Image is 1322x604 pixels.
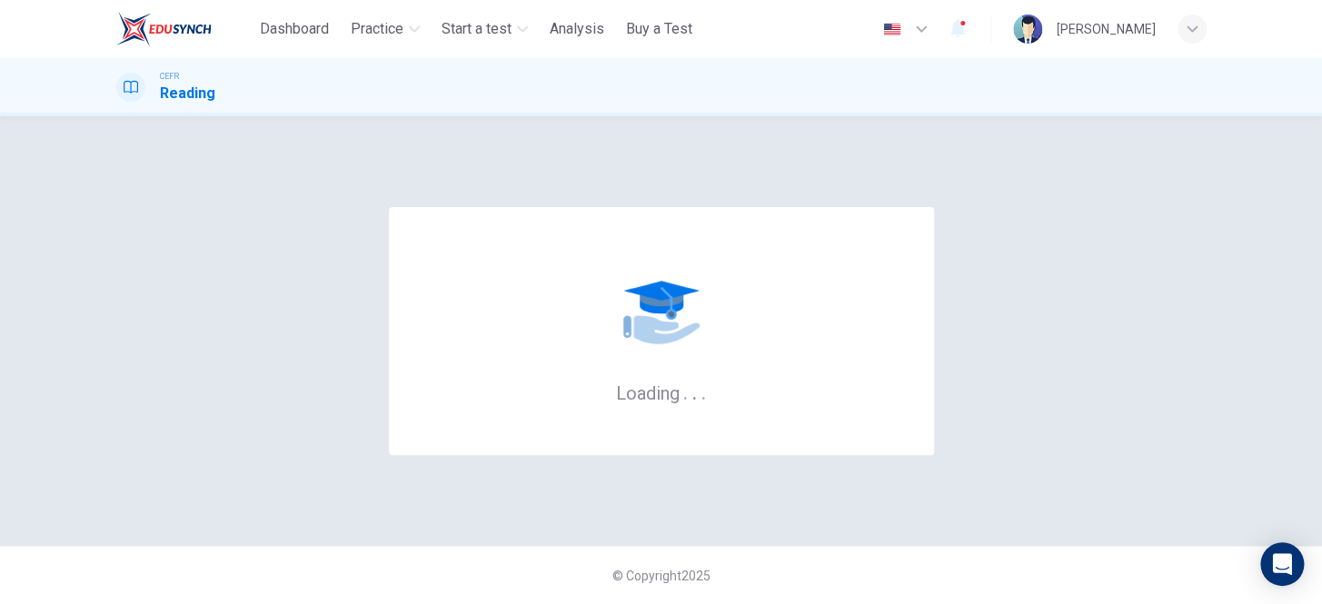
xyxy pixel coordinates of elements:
h6: . [701,376,707,406]
span: Buy a Test [626,18,692,40]
img: Profile picture [1013,15,1042,44]
h6: . [691,376,698,406]
button: Dashboard [253,13,336,45]
h1: Reading [160,83,215,104]
div: Open Intercom Messenger [1260,542,1304,586]
span: CEFR [160,70,179,83]
a: ELTC logo [116,11,253,47]
button: Start a test [434,13,535,45]
button: Analysis [542,13,611,45]
button: Buy a Test [619,13,700,45]
span: © Copyright 2025 [612,569,711,583]
span: Analysis [550,18,604,40]
img: en [880,23,903,36]
div: [PERSON_NAME] [1057,18,1156,40]
h6: Loading [616,381,707,404]
span: Dashboard [260,18,329,40]
button: Practice [343,13,427,45]
h6: . [682,376,689,406]
img: ELTC logo [116,11,212,47]
span: Practice [351,18,403,40]
span: Start a test [442,18,512,40]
